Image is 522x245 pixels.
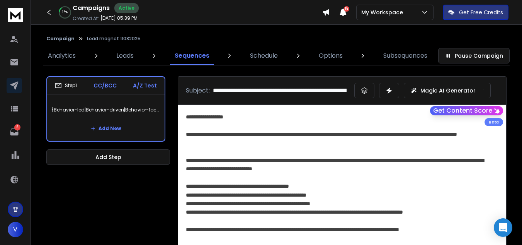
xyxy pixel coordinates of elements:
button: Campaign [46,36,75,42]
a: Schedule [245,46,282,65]
div: Active [114,3,139,13]
a: Options [314,46,347,65]
button: Pause Campaign [438,48,510,63]
p: Subsequences [383,51,427,60]
div: Step 1 [55,82,77,89]
div: Beta [485,118,503,126]
button: Add Step [46,149,170,165]
button: Get Free Credits [443,5,508,20]
p: Subject: [186,86,210,95]
span: 15 [344,6,349,12]
a: Subsequences [379,46,432,65]
p: Analytics [48,51,76,60]
p: Get Free Credits [459,9,503,16]
p: CC/BCC [94,82,117,89]
img: logo [8,8,23,22]
p: Magic AI Generator [420,87,476,94]
button: Magic AI Generator [404,83,491,98]
p: My Workspace [361,9,406,16]
div: Open Intercom Messenger [494,218,512,237]
button: V [8,222,23,237]
p: 8 [14,124,20,130]
p: Leads [116,51,134,60]
p: 15 % [62,10,68,15]
a: Leads [112,46,138,65]
h1: Campaigns [73,3,110,13]
a: Analytics [43,46,80,65]
p: [DATE] 05:39 PM [100,15,138,21]
button: Add New [85,121,127,136]
li: Step1CC/BCCA/Z Test{Behavior-led|Behavior-driven|Behavior-focused} hiring guideAdd New [46,76,165,142]
a: Sequences [170,46,214,65]
p: Created At: [73,15,99,22]
p: A/Z Test [133,82,157,89]
a: 8 [7,124,22,140]
button: Get Content Score [430,106,503,115]
p: Sequences [175,51,209,60]
p: Schedule [250,51,278,60]
p: {Behavior-led|Behavior-driven|Behavior-focused} hiring guide [52,99,160,121]
p: Options [319,51,343,60]
p: Lead magnet 11082025 [87,36,141,42]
